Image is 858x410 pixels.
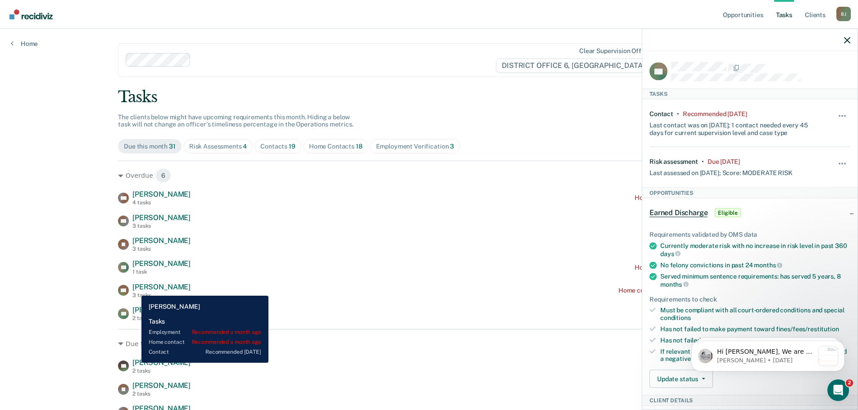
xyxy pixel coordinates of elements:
span: months [660,280,689,288]
span: 19 [289,143,295,150]
span: [PERSON_NAME] [132,306,191,314]
span: [PERSON_NAME] [132,190,191,198]
div: • [677,110,679,117]
span: 25 [177,337,197,351]
div: Has not failed to make payment toward [660,325,850,333]
div: Opportunities [642,187,858,198]
div: Has not failed NCIC [660,336,850,344]
span: [PERSON_NAME] [132,283,191,291]
div: Client Details [642,395,858,406]
div: Last contact was on [DATE]; 1 contact needed every 45 days for current supervision level and case... [649,117,817,136]
div: Risk Assessments [189,143,247,150]
span: 31 [169,143,176,150]
span: Eligible [715,208,740,217]
span: Earned Discharge [649,208,708,217]
div: Contact [649,110,673,117]
span: 2 [846,379,853,387]
span: 6 [155,168,171,183]
span: [PERSON_NAME] [132,358,191,367]
span: Hi [PERSON_NAME], We are so excited to announce a brand new feature: AI case note search! 📣 Findi... [39,25,136,256]
div: Requirements validated by OMS data [649,231,850,239]
span: 3 [450,143,454,150]
span: months [754,261,782,269]
div: Served minimum sentence requirements: has served 5 years, 8 [660,273,850,288]
button: Update status [649,370,713,388]
span: conditions [660,314,691,321]
div: 1 task [132,269,191,275]
div: Recommended 17 days ago [683,110,747,117]
span: [PERSON_NAME] [132,381,191,390]
div: Risk assessment [649,158,698,166]
span: The clients below might have upcoming requirements this month. Hiding a below task will not chang... [118,113,354,128]
div: Must be compliant with all court-ordered conditions and special [660,306,850,322]
div: Tasks [642,88,858,99]
div: Earned DischargeEligible [642,198,858,227]
div: Clear supervision officers [579,47,656,55]
iframe: Intercom live chat [827,379,849,401]
p: Message from Kim, sent 2w ago [39,34,136,42]
div: Home contact recommended [DATE] [635,194,740,202]
div: 3 tasks [132,246,191,252]
div: 2 tasks [132,391,191,397]
div: No felony convictions in past 24 [660,261,850,269]
div: • [702,158,704,166]
div: Home contact recommended a month ago [618,287,740,294]
div: Due 4 days ago [708,158,740,166]
div: 2 tasks [132,368,191,374]
button: Profile dropdown button [836,7,851,21]
div: 2 tasks [132,315,191,321]
img: Recidiviz [9,9,53,19]
div: Contacts [260,143,295,150]
div: Due this month [124,143,176,150]
iframe: Intercom notifications message [678,323,858,386]
span: 18 [356,143,363,150]
div: Last assessed on [DATE]; Score: MODERATE RISK [649,166,793,177]
div: Requirements to check [649,295,850,303]
div: Overdue [118,168,740,183]
div: 3 tasks [132,223,191,229]
div: Employment Verification [376,143,454,150]
div: 3 tasks [132,292,191,298]
span: [PERSON_NAME] [132,213,191,222]
div: Home Contacts [309,143,363,150]
div: Currently moderate risk with no increase in risk level in past 360 [660,242,850,257]
span: [PERSON_NAME] [132,236,191,245]
a: Home [11,40,38,48]
div: B J [836,7,851,21]
div: Due this month [118,337,740,351]
span: DISTRICT OFFICE 6, [GEOGRAPHIC_DATA] [496,59,658,73]
span: days [660,250,681,257]
span: [PERSON_NAME] [132,259,191,268]
div: Tasks [118,88,740,106]
div: 4 tasks [132,199,191,206]
div: If relevant based on client history and officer discretion, has had a negative UA within the past 90 [660,347,850,363]
div: Home contact recommended [DATE] [635,264,740,271]
span: 4 [243,143,247,150]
